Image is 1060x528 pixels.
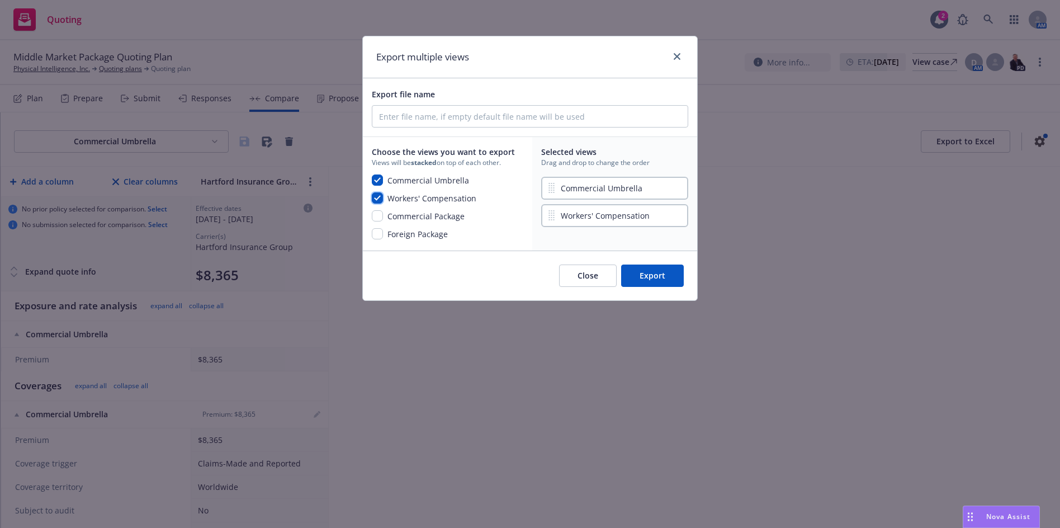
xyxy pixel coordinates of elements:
[541,158,688,167] span: Drag and drop to change the order
[372,106,688,127] input: Enter file name, if empty default file name will be used
[372,158,519,167] span: Views will be on top of each other.
[387,192,476,206] span: Workers' Compensation
[561,210,650,221] span: Workers' Compensation
[411,158,437,167] strong: stacked
[372,146,519,158] span: Choose the views you want to export
[387,228,448,242] span: Foreign Package
[387,210,465,224] span: Commercial Package
[670,50,684,63] a: close
[621,265,684,287] button: Export
[372,210,465,224] button: Commercial Package
[963,506,1040,528] button: Nova Assist
[387,175,469,188] span: Commercial Umbrella
[541,175,688,202] div: Commercial Umbrella
[372,175,469,188] button: Commercial Umbrella
[376,50,469,64] h1: Export multiple views
[541,146,688,158] span: Selected views
[561,182,642,194] span: Commercial Umbrella
[372,192,476,206] button: Workers' Compensation
[559,265,617,287] button: Close
[372,228,448,242] button: Foreign Package
[541,202,688,229] div: Workers' Compensation
[963,506,977,527] div: Drag to move
[372,89,435,100] span: Export file name
[986,512,1030,521] span: Nova Assist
